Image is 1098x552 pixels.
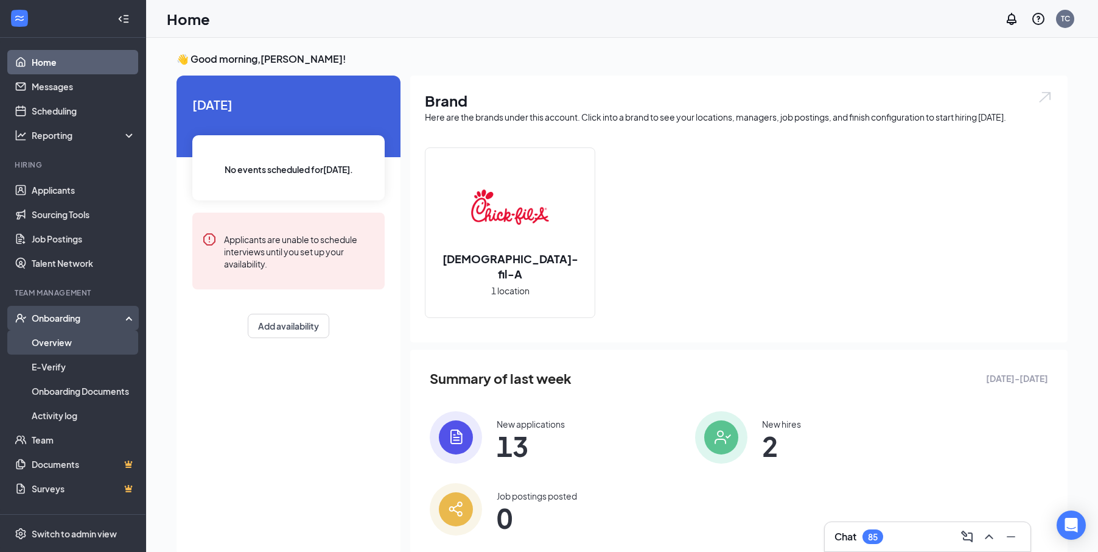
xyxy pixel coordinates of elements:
a: Messages [32,74,136,99]
svg: ComposeMessage [960,529,974,544]
svg: QuestionInfo [1031,12,1046,26]
a: Talent Network [32,251,136,275]
a: Job Postings [32,227,136,251]
button: ChevronUp [979,527,999,547]
h2: [DEMOGRAPHIC_DATA]-fil-A [425,251,595,281]
button: Minimize [1001,527,1021,547]
h1: Home [167,9,210,29]
div: Here are the brands under this account. Click into a brand to see your locations, managers, job p... [425,111,1053,123]
button: ComposeMessage [957,527,977,547]
div: Applicants are unable to schedule interviews until you set up your availability. [224,232,375,270]
a: Overview [32,330,136,355]
svg: Settings [15,528,27,540]
h1: Brand [425,90,1053,111]
a: Onboarding Documents [32,379,136,403]
svg: UserCheck [15,312,27,324]
img: icon [430,483,482,536]
svg: ChevronUp [982,529,996,544]
a: Scheduling [32,99,136,123]
a: Team [32,428,136,452]
div: TC [1061,13,1070,24]
a: Activity log [32,403,136,428]
div: Switch to admin view [32,528,117,540]
span: 2 [762,435,801,457]
a: Home [32,50,136,74]
a: DocumentsCrown [32,452,136,476]
a: Sourcing Tools [32,202,136,227]
svg: Error [202,232,217,247]
svg: WorkstreamLogo [13,12,26,24]
div: Job postings posted [497,490,577,502]
div: Open Intercom Messenger [1057,511,1086,540]
img: open.6027fd2a22e1237b5b06.svg [1037,90,1053,104]
svg: Collapse [117,13,130,25]
img: icon [430,411,482,464]
a: E-Verify [32,355,136,379]
button: Add availability [248,314,329,338]
a: SurveysCrown [32,476,136,501]
div: Reporting [32,129,136,141]
svg: Minimize [1004,529,1018,544]
span: 1 location [491,284,530,297]
div: Hiring [15,160,133,170]
div: Onboarding [32,312,125,324]
svg: Notifications [1004,12,1019,26]
div: Team Management [15,288,133,298]
h3: 👋 Good morning, [PERSON_NAME] ! [177,52,1068,66]
svg: Analysis [15,129,27,141]
h3: Chat [834,530,856,543]
span: 0 [497,507,577,529]
div: New applications [497,418,565,430]
span: [DATE] [192,95,385,114]
div: 85 [868,532,878,542]
img: icon [695,411,747,464]
span: 13 [497,435,565,457]
img: Chick-fil-A [471,168,549,246]
span: No events scheduled for [DATE] . [225,163,353,176]
span: Summary of last week [430,368,572,389]
div: New hires [762,418,801,430]
a: Applicants [32,178,136,202]
span: [DATE] - [DATE] [986,372,1048,385]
